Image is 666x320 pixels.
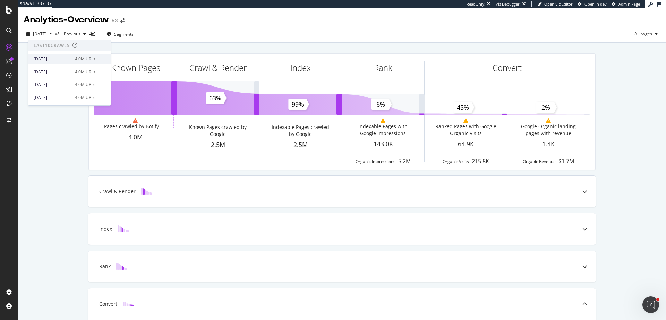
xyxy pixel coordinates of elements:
div: Last 10 Crawls [34,42,70,48]
span: Open Viz Editor [544,1,573,7]
span: Open in dev [584,1,607,7]
div: Viz Debugger: [496,1,521,7]
div: Crawl & Render [99,188,136,195]
div: Indexable Pages crawled by Google [269,124,331,138]
div: arrow-right-arrow-left [120,18,125,23]
div: Convert [99,301,117,307]
div: 143.0K [342,140,424,149]
a: Admin Page [612,1,640,7]
img: block-icon [141,188,152,195]
div: [DATE] [34,69,71,75]
span: Admin Page [618,1,640,7]
div: Crawl & Render [189,62,247,74]
div: [DATE] [34,95,71,101]
div: Known Pages crawled by Google [187,124,249,138]
div: 4.0M URLs [75,69,95,75]
div: 4.0M URLs [75,56,95,62]
a: Open Viz Editor [537,1,573,7]
div: Rank [99,263,111,270]
div: Index [99,225,112,232]
div: Known Pages [111,62,160,74]
div: Organic Impressions [356,158,395,164]
button: Previous [61,28,89,40]
div: Rank [374,62,392,74]
img: block-icon [116,263,127,270]
div: [DATE] [34,82,71,88]
button: Segments [104,28,136,40]
div: 4.0M URLs [75,95,95,101]
div: 4.0M [94,133,177,142]
div: 2.5M [259,140,342,149]
button: All pages [632,28,660,40]
div: 2.5M [177,140,259,149]
iframe: Intercom live chat [642,296,659,313]
div: RS [112,17,118,24]
div: ReadOnly: [467,1,485,7]
button: [DATE] [24,28,55,40]
div: [DATE] [34,56,71,62]
div: Analytics - Overview [24,14,109,26]
img: block-icon [118,225,129,232]
span: All pages [632,31,652,37]
div: Index [290,62,311,74]
span: Segments [114,31,134,37]
div: 4.0M URLs [75,82,95,88]
div: 5.2M [398,157,411,165]
span: vs [55,30,61,37]
span: 2025 Aug. 2nd [33,31,46,37]
div: Indexable Pages with Google Impressions [352,123,414,137]
div: Pages crawled by Botify [104,123,159,130]
img: block-icon [123,301,134,307]
a: Open in dev [578,1,607,7]
span: Previous [61,31,80,37]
